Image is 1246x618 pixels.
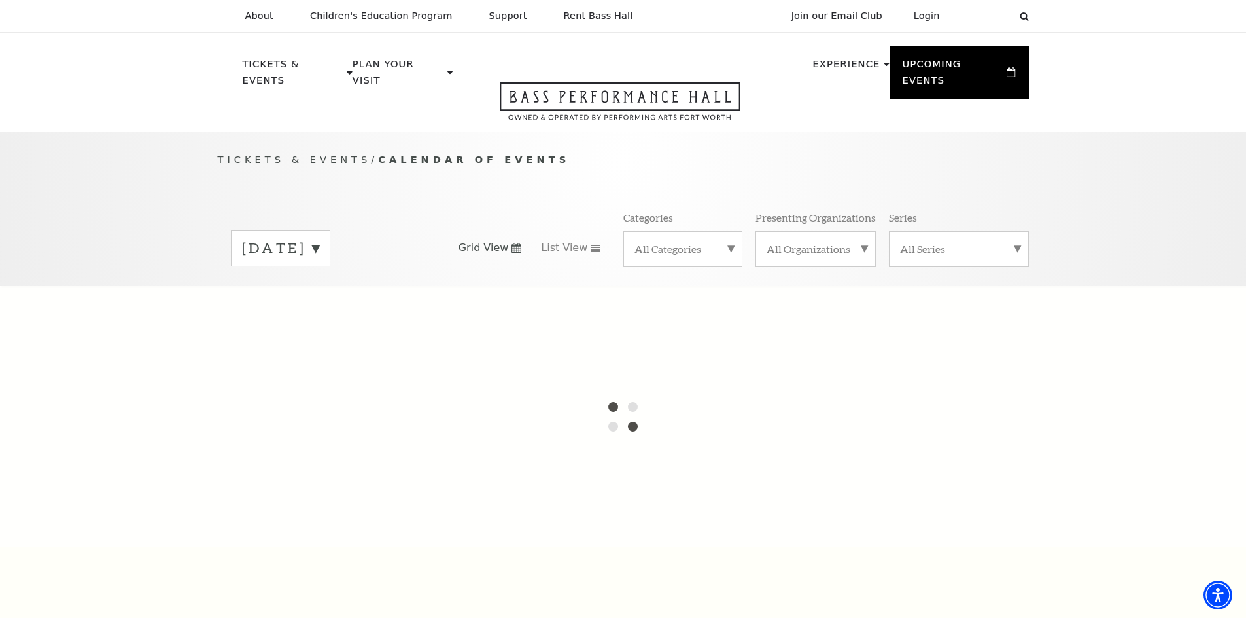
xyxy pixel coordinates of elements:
[903,56,1004,96] p: Upcoming Events
[961,10,1007,22] select: Select:
[245,10,273,22] p: About
[767,242,865,256] label: All Organizations
[459,241,509,255] span: Grid View
[564,10,633,22] p: Rent Bass Hall
[900,242,1018,256] label: All Series
[812,56,880,80] p: Experience
[218,154,372,165] span: Tickets & Events
[243,56,344,96] p: Tickets & Events
[623,211,673,224] p: Categories
[489,10,527,22] p: Support
[541,241,587,255] span: List View
[218,152,1029,168] p: /
[634,242,731,256] label: All Categories
[310,10,453,22] p: Children's Education Program
[889,211,917,224] p: Series
[378,154,570,165] span: Calendar of Events
[755,211,876,224] p: Presenting Organizations
[1203,581,1232,609] div: Accessibility Menu
[242,238,319,258] label: [DATE]
[453,82,787,132] a: Open this option
[353,56,444,96] p: Plan Your Visit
